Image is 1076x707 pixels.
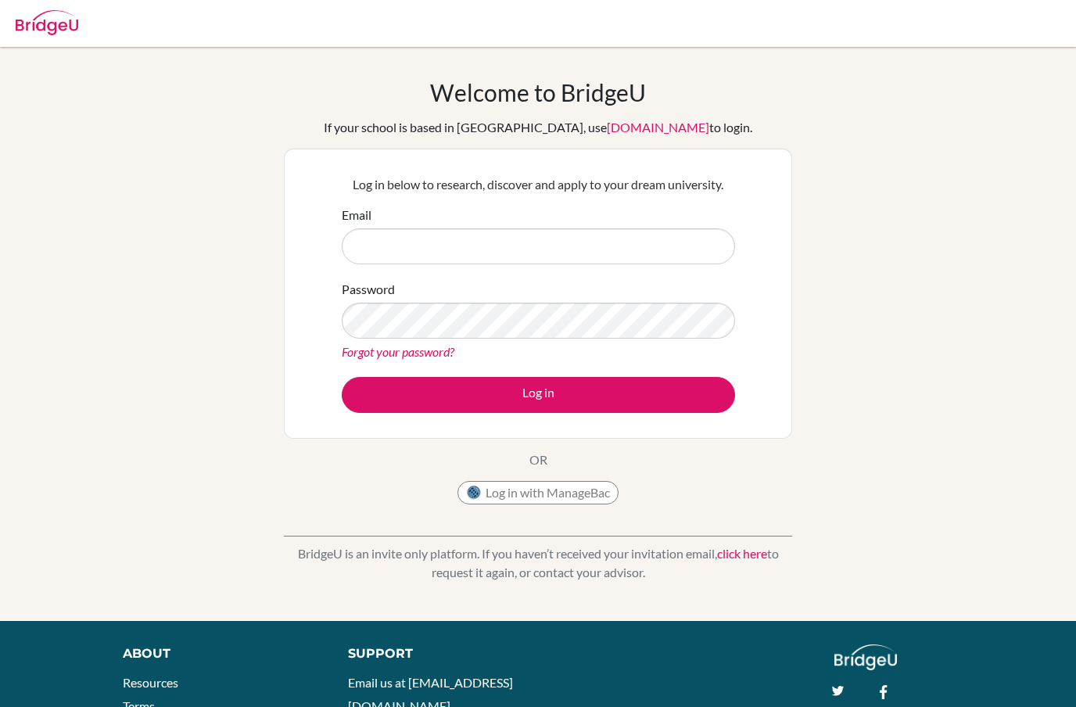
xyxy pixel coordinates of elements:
div: About [123,644,313,663]
label: Email [342,206,371,224]
div: Support [348,644,522,663]
a: Resources [123,675,178,690]
p: Log in below to research, discover and apply to your dream university. [342,175,735,194]
div: If your school is based in [GEOGRAPHIC_DATA], use to login. [324,118,752,137]
img: logo_white@2x-f4f0deed5e89b7ecb1c2cc34c3e3d731f90f0f143d5ea2071677605dd97b5244.png [834,644,898,670]
label: Password [342,280,395,299]
p: OR [529,450,547,469]
button: Log in [342,377,735,413]
img: Bridge-U [16,10,78,35]
button: Log in with ManageBac [457,481,619,504]
a: Forgot your password? [342,344,454,359]
h1: Welcome to BridgeU [430,78,646,106]
a: [DOMAIN_NAME] [607,120,709,135]
a: click here [717,546,767,561]
p: BridgeU is an invite only platform. If you haven’t received your invitation email, to request it ... [284,544,792,582]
